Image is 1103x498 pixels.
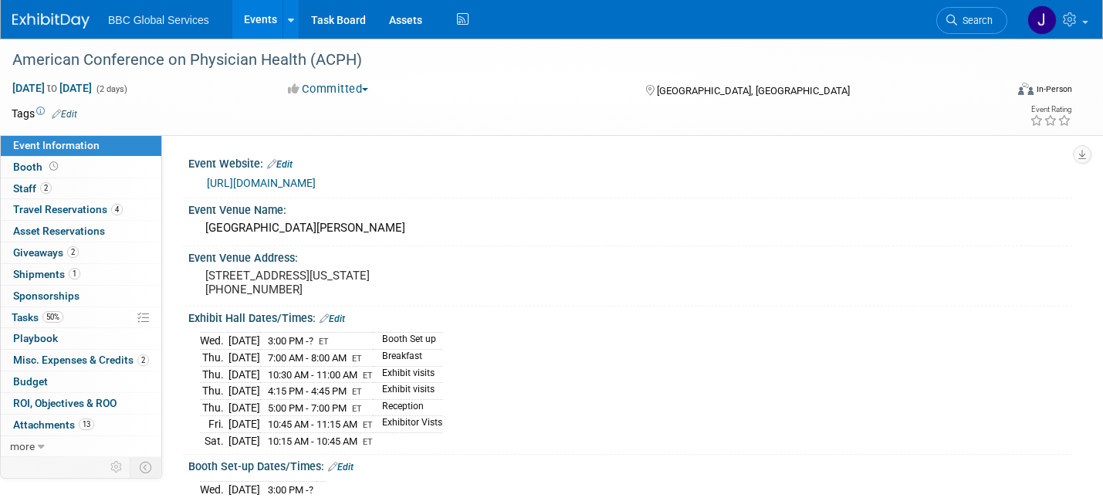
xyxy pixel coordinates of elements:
img: Jennifer Benedict [1027,5,1057,35]
span: ET [352,404,362,414]
a: Staff2 [1,178,161,199]
div: Event Venue Address: [188,246,1072,266]
span: ROI, Objectives & ROO [13,397,117,409]
td: Booth Set up [373,333,442,350]
a: Booth [1,157,161,178]
span: 4:15 PM - 4:45 PM [268,385,347,397]
a: Budget [1,371,161,392]
span: Booth [13,161,61,173]
td: Thu. [200,383,228,400]
div: Booth Set-up Dates/Times: [188,455,1072,475]
td: Tags [12,106,77,121]
span: to [45,82,59,94]
span: 2 [67,246,79,258]
a: Shipments1 [1,264,161,285]
td: Exhibit visits [373,366,442,383]
span: (2 days) [95,84,127,94]
img: Format-Inperson.png [1018,83,1034,95]
span: Sponsorships [13,290,80,302]
td: [DATE] [228,350,260,367]
div: Event Format [915,80,1072,103]
span: [DATE] [DATE] [12,81,93,95]
div: Event Rating [1030,106,1071,113]
span: 2 [137,354,149,366]
a: Edit [320,313,345,324]
td: Fri. [200,416,228,433]
span: 10:15 AM - 10:45 AM [268,435,357,447]
a: Edit [267,159,293,170]
div: Exhibit Hall Dates/Times: [188,307,1072,327]
td: Thu. [200,366,228,383]
span: ET [363,437,373,447]
td: Wed. [200,333,228,350]
img: ExhibitDay [12,13,90,29]
a: Edit [328,462,354,473]
span: Event Information [13,139,100,151]
span: ET [363,371,373,381]
a: ROI, Objectives & ROO [1,393,161,414]
td: Breakfast [373,350,442,367]
span: Tasks [12,311,63,324]
div: In-Person [1036,83,1072,95]
div: American Conference on Physician Health (ACPH) [7,46,982,74]
span: Giveaways [13,246,79,259]
span: 3:00 PM - [268,335,316,347]
span: Shipments [13,268,80,280]
span: 4 [111,204,123,215]
span: Budget [13,375,48,388]
td: [DATE] [228,399,260,416]
td: Thu. [200,350,228,367]
span: Playbook [13,332,58,344]
span: Misc. Expenses & Credits [13,354,149,366]
a: Edit [52,109,77,120]
span: 13 [79,418,94,430]
a: Tasks50% [1,307,161,328]
a: more [1,436,161,457]
span: ET [352,354,362,364]
a: Sponsorships [1,286,161,307]
td: [DATE] [228,481,260,497]
span: Asset Reservations [13,225,105,237]
span: Travel Reservations [13,203,123,215]
span: [GEOGRAPHIC_DATA], [GEOGRAPHIC_DATA] [657,85,850,97]
span: 2 [40,182,52,194]
span: ET [363,420,373,430]
span: BBC Global Services [108,14,209,26]
span: 7:00 AM - 8:00 AM [268,352,347,364]
td: Exhibitor Vists [373,416,442,433]
a: Giveaways2 [1,242,161,263]
button: Committed [283,81,374,97]
td: Exhibit visits [373,383,442,400]
span: 10:45 AM - 11:15 AM [268,418,357,430]
span: 5:00 PM - 7:00 PM [268,402,347,414]
span: Search [957,15,993,26]
a: Search [936,7,1007,34]
span: more [10,440,35,452]
td: [DATE] [228,366,260,383]
a: Travel Reservations4 [1,199,161,220]
span: ? [309,335,313,347]
span: Staff [13,182,52,195]
span: ET [352,387,362,397]
span: Booth not reserved yet [46,161,61,172]
td: Thu. [200,399,228,416]
a: Attachments13 [1,415,161,435]
span: 50% [42,311,63,323]
span: 10:30 AM - 11:00 AM [268,369,357,381]
div: Event Venue Name: [188,198,1072,218]
td: Personalize Event Tab Strip [103,457,130,477]
a: Playbook [1,328,161,349]
span: ? [309,484,313,496]
td: Toggle Event Tabs [130,457,162,477]
a: Asset Reservations [1,221,161,242]
div: Event Website: [188,152,1072,172]
div: [GEOGRAPHIC_DATA][PERSON_NAME] [200,216,1061,240]
span: Attachments [13,418,94,431]
td: Sat. [200,432,228,449]
a: [URL][DOMAIN_NAME] [207,177,316,189]
span: ET [319,337,329,347]
td: Wed. [200,481,228,497]
a: Misc. Expenses & Credits2 [1,350,161,371]
td: [DATE] [228,383,260,400]
td: [DATE] [228,333,260,350]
